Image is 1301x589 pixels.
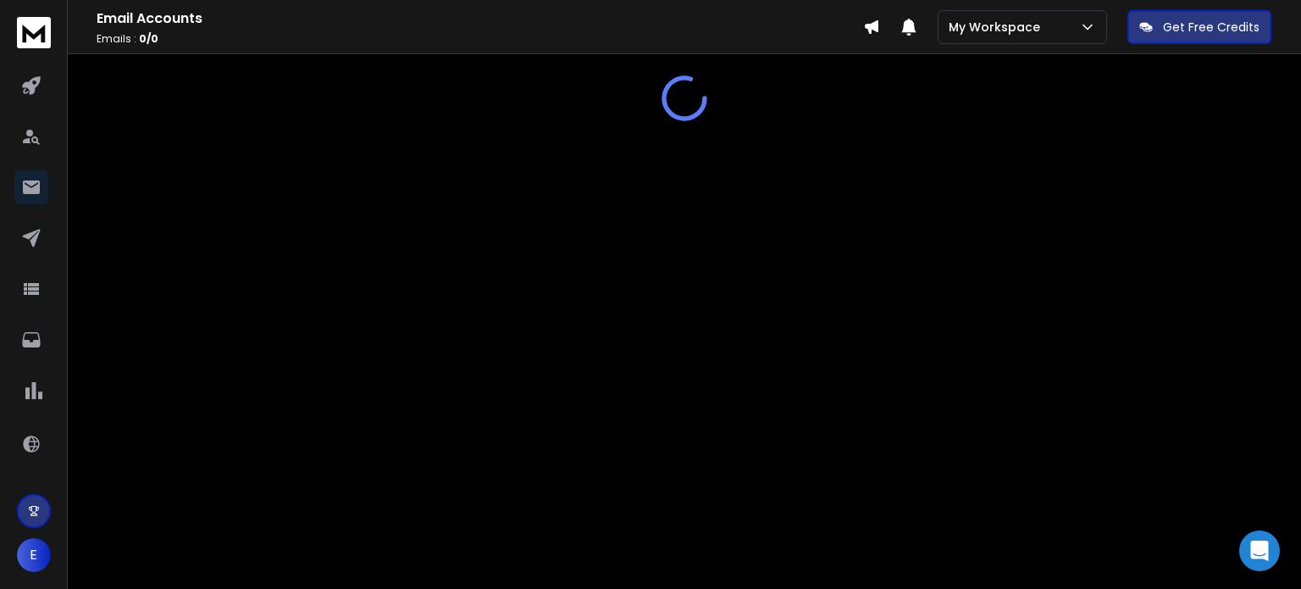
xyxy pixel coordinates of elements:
button: E [17,538,51,572]
p: Emails : [97,32,863,46]
span: 0 / 0 [139,31,158,46]
p: Get Free Credits [1163,19,1259,36]
p: My Workspace [949,19,1047,36]
button: Get Free Credits [1127,10,1271,44]
img: logo [17,17,51,48]
div: Open Intercom Messenger [1239,531,1280,571]
h1: Email Accounts [97,8,863,29]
